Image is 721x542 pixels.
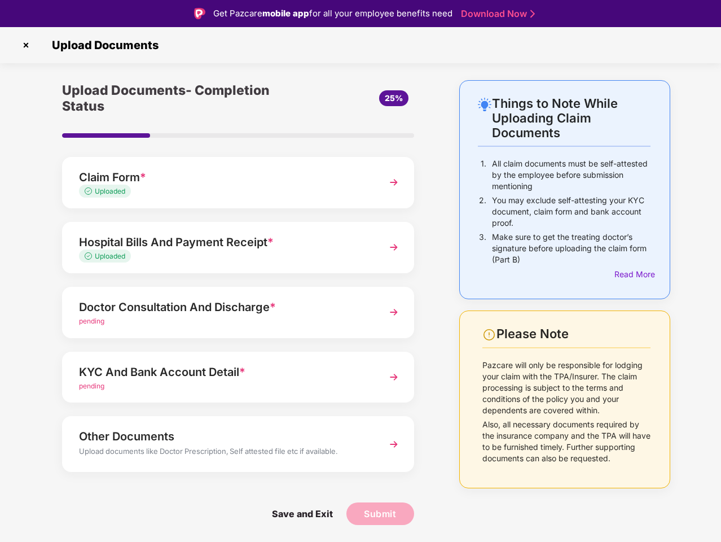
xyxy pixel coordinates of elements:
p: 1. [481,158,486,192]
span: pending [79,317,104,325]
p: Make sure to get the treating doctor’s signature before uploading the claim form (Part B) [492,231,650,265]
div: Hospital Bills And Payment Receipt [79,233,371,251]
button: Submit [346,502,414,525]
div: Upload Documents- Completion Status [62,80,297,116]
div: Upload documents like Doctor Prescription, Self attested file etc if available. [79,445,371,460]
img: svg+xml;base64,PHN2ZyBpZD0iTmV4dCIgeG1sbnM9Imh0dHA6Ly93d3cudzMub3JnLzIwMDAvc3ZnIiB3aWR0aD0iMzYiIG... [384,237,404,257]
img: svg+xml;base64,PHN2ZyB4bWxucz0iaHR0cDovL3d3dy53My5vcmcvMjAwMC9zdmciIHdpZHRoPSIxMy4zMzMiIGhlaWdodD... [85,252,95,260]
div: Doctor Consultation And Discharge [79,298,371,316]
img: Stroke [530,8,535,20]
span: pending [79,382,104,390]
span: Uploaded [95,252,125,260]
span: Uploaded [95,187,125,195]
div: Things to Note While Uploading Claim Documents [492,96,650,140]
img: svg+xml;base64,PHN2ZyBpZD0iTmV4dCIgeG1sbnM9Imh0dHA6Ly93d3cudzMub3JnLzIwMDAvc3ZnIiB3aWR0aD0iMzYiIG... [384,367,404,387]
p: Also, all necessary documents required by the insurance company and the TPA will have to be furni... [482,419,650,464]
a: Download Now [461,8,531,20]
img: svg+xml;base64,PHN2ZyBpZD0iTmV4dCIgeG1sbnM9Imh0dHA6Ly93d3cudzMub3JnLzIwMDAvc3ZnIiB3aWR0aD0iMzYiIG... [384,172,404,193]
img: Logo [194,8,205,19]
div: Read More [614,268,650,281]
div: Other Documents [79,427,371,445]
p: 2. [479,195,486,229]
img: svg+xml;base64,PHN2ZyBpZD0iTmV4dCIgeG1sbnM9Imh0dHA6Ly93d3cudzMub3JnLzIwMDAvc3ZnIiB3aWR0aD0iMzYiIG... [384,434,404,454]
span: 25% [385,93,403,103]
p: All claim documents must be self-attested by the employee before submission mentioning [492,158,650,192]
img: svg+xml;base64,PHN2ZyB4bWxucz0iaHR0cDovL3d3dy53My5vcmcvMjAwMC9zdmciIHdpZHRoPSIxMy4zMzMiIGhlaWdodD... [85,187,95,195]
span: Upload Documents [41,38,164,52]
img: svg+xml;base64,PHN2ZyBpZD0iTmV4dCIgeG1sbnM9Imh0dHA6Ly93d3cudzMub3JnLzIwMDAvc3ZnIiB3aWR0aD0iMzYiIG... [384,302,404,322]
img: svg+xml;base64,PHN2ZyBpZD0iV2FybmluZ18tXzI0eDI0IiBkYXRhLW5hbWU9Ildhcm5pbmcgLSAyNHgyNCIgeG1sbnM9Im... [482,328,496,342]
div: Get Pazcare for all your employee benefits need [213,7,452,20]
strong: mobile app [262,8,309,19]
p: 3. [479,231,486,265]
p: Pazcare will only be responsible for lodging your claim with the TPA/Insurer. The claim processin... [482,360,650,416]
img: svg+xml;base64,PHN2ZyBpZD0iQ3Jvc3MtMzJ4MzIiIHhtbG5zPSJodHRwOi8vd3d3LnczLm9yZy8yMDAwL3N2ZyIgd2lkdG... [17,36,35,54]
div: Please Note [496,326,650,342]
span: Save and Exit [261,502,344,525]
p: You may exclude self-attesting your KYC document, claim form and bank account proof. [492,195,650,229]
div: KYC And Bank Account Detail [79,363,371,381]
img: svg+xml;base64,PHN2ZyB4bWxucz0iaHR0cDovL3d3dy53My5vcmcvMjAwMC9zdmciIHdpZHRoPSIyNC4wOTMiIGhlaWdodD... [478,98,491,111]
div: Claim Form [79,168,371,186]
